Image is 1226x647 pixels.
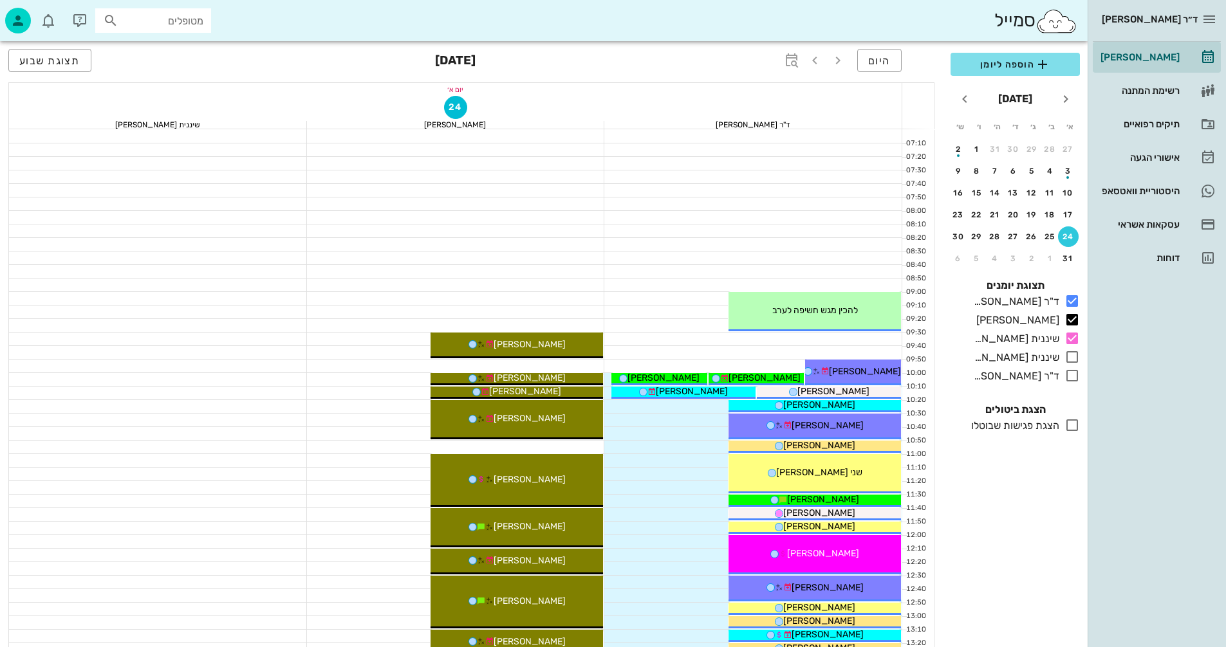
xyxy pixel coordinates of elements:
div: 11:20 [902,476,929,487]
div: 22 [967,210,987,219]
button: 5 [1021,161,1042,181]
div: [PERSON_NAME] [307,121,604,129]
span: [PERSON_NAME] [627,372,700,383]
span: [PERSON_NAME] [494,372,566,383]
div: 08:50 [902,273,929,284]
span: [PERSON_NAME] [783,507,855,518]
span: הוספה ליומן [961,57,1070,72]
div: 09:20 [902,314,929,325]
div: 5 [967,254,987,263]
div: דוחות [1098,253,1180,263]
div: 1 [967,145,987,154]
div: 09:00 [902,287,929,298]
button: 4 [1040,161,1061,181]
div: 29 [967,232,987,241]
div: הצגת פגישות שבוטלו [966,418,1059,433]
div: 10:20 [902,395,929,406]
span: [PERSON_NAME] [494,413,566,424]
span: [PERSON_NAME] [489,386,561,397]
div: 11:40 [902,503,929,514]
button: 13 [1003,183,1024,203]
span: [PERSON_NAME] [829,366,901,377]
span: [PERSON_NAME] [792,629,864,640]
th: ש׳ [952,116,969,138]
span: [PERSON_NAME] [494,596,566,606]
div: 09:40 [902,341,929,352]
div: אישורי הגעה [1098,152,1180,163]
button: 29 [967,226,987,247]
div: 11:50 [902,516,929,527]
button: 20 [1003,205,1024,225]
button: 18 [1040,205,1061,225]
span: [PERSON_NAME] [787,548,859,559]
a: רשימת המתנה [1093,75,1221,106]
div: שיננית [PERSON_NAME] [969,331,1059,347]
button: 23 [948,205,969,225]
div: 30 [1003,145,1024,154]
div: 28 [985,232,1005,241]
div: 19 [1021,210,1042,219]
div: 08:40 [902,260,929,271]
span: [PERSON_NAME] [783,399,855,410]
th: א׳ [1062,116,1079,138]
span: [PERSON_NAME] [494,555,566,566]
button: 5 [967,248,987,269]
div: יום א׳ [9,83,902,96]
div: 8 [967,167,987,176]
button: היום [857,49,902,72]
div: 11 [1040,188,1061,197]
button: 19 [1021,205,1042,225]
button: 24 [1058,226,1079,247]
div: 12:40 [902,584,929,595]
a: [PERSON_NAME] [1093,42,1221,73]
div: 6 [948,254,969,263]
div: תיקים רפואיים [1098,119,1180,129]
button: 16 [948,183,969,203]
img: SmileCloud logo [1036,8,1077,34]
button: 2 [948,139,969,159]
button: 11 [1040,183,1061,203]
button: 10 [1058,183,1079,203]
div: 12:50 [902,597,929,608]
button: חודש שעבר [1054,87,1077,111]
span: תצוגת שבוע [19,55,80,67]
button: 1 [967,139,987,159]
button: 3 [1003,248,1024,269]
div: 25 [1040,232,1061,241]
div: 16 [948,188,969,197]
div: 08:30 [902,246,929,257]
div: [PERSON_NAME] [971,313,1059,328]
span: [PERSON_NAME] [494,474,566,485]
div: 31 [1058,254,1079,263]
div: 12:30 [902,570,929,581]
div: 12 [1021,188,1042,197]
div: 09:50 [902,354,929,365]
button: חודש הבא [953,87,976,111]
div: 13:10 [902,624,929,635]
button: הוספה ליומן [951,53,1080,76]
button: 30 [1003,139,1024,159]
div: 11:10 [902,462,929,473]
th: ו׳ [970,116,987,138]
div: 07:10 [902,138,929,149]
span: [PERSON_NAME] [792,420,864,431]
button: 27 [1058,139,1079,159]
div: 10:50 [902,435,929,446]
span: [PERSON_NAME] [783,521,855,532]
button: 12 [1021,183,1042,203]
div: 10:30 [902,408,929,419]
a: אישורי הגעה [1093,142,1221,173]
div: 23 [948,210,969,219]
button: 1 [1040,248,1061,269]
div: 08:10 [902,219,929,230]
h4: הצגת ביטולים [951,402,1080,417]
button: 22 [967,205,987,225]
div: 10:40 [902,422,929,433]
a: דוחות [1093,242,1221,273]
span: תג [38,10,46,18]
button: 6 [948,248,969,269]
span: [PERSON_NAME] [656,386,728,397]
button: 24 [444,96,467,119]
button: 8 [967,161,987,181]
div: 14 [985,188,1005,197]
